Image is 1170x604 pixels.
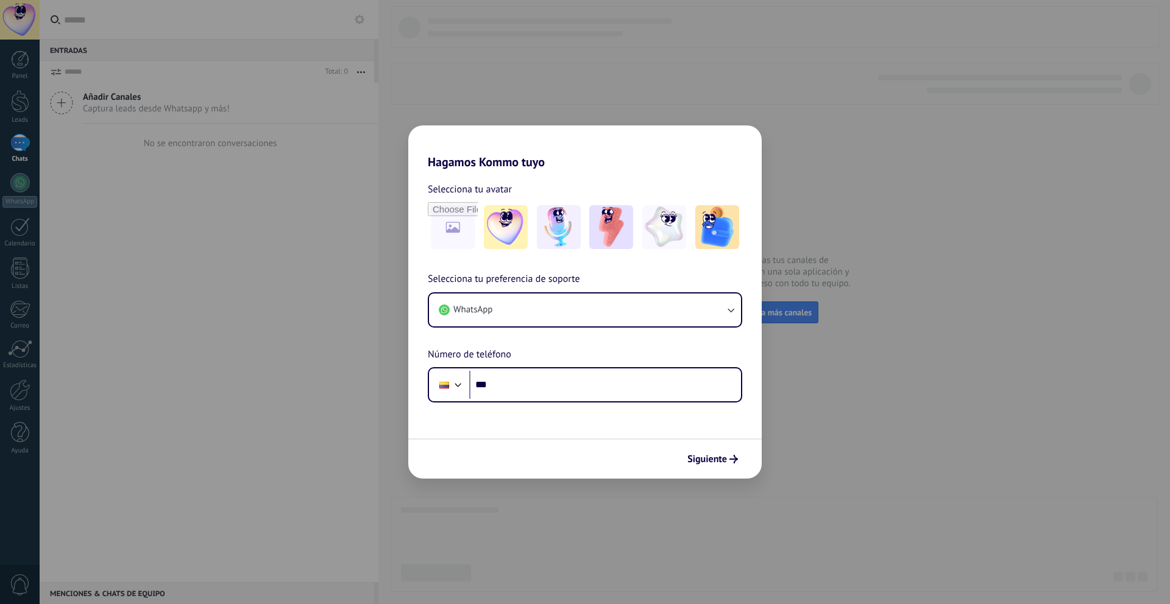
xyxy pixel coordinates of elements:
[537,205,581,249] img: -2.jpeg
[589,205,633,249] img: -3.jpeg
[433,372,456,398] div: Colombia: + 57
[428,347,511,363] span: Número de teléfono
[429,293,741,326] button: WhatsApp
[682,449,743,469] button: Siguiente
[642,205,686,249] img: -4.jpeg
[695,205,739,249] img: -5.jpeg
[484,205,528,249] img: -1.jpeg
[428,181,512,197] span: Selecciona tu avatar
[453,304,492,316] span: WhatsApp
[428,272,580,287] span: Selecciona tu preferencia de soporte
[687,455,727,463] span: Siguiente
[408,125,762,169] h2: Hagamos Kommo tuyo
